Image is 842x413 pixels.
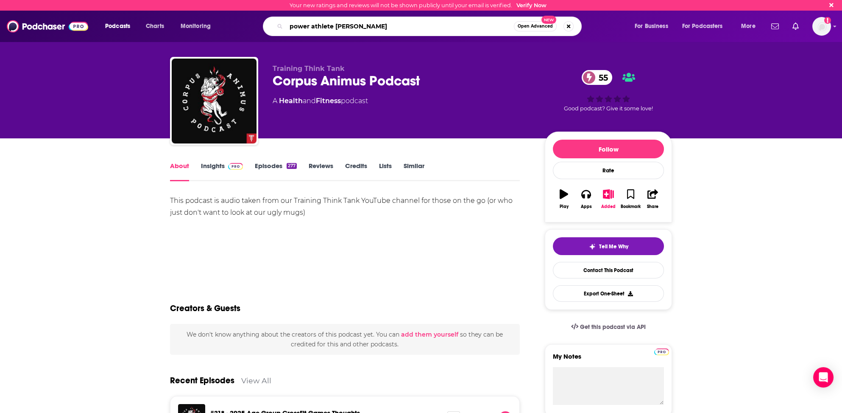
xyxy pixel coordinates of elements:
button: tell me why sparkleTell Me Why [553,237,664,255]
span: Good podcast? Give it some love! [564,105,653,112]
a: Similar [404,162,424,181]
button: Export One-Sheet [553,285,664,302]
a: Credits [345,162,367,181]
a: Pro website [654,347,669,355]
span: New [541,16,557,24]
div: Open Intercom Messenger [813,367,834,388]
a: Health [279,97,303,105]
button: Share [642,184,664,214]
div: Share [647,204,658,209]
div: This podcast is audio taken from our Training Think Tank YouTube channel for those on the go (or ... [170,195,520,219]
span: For Business [635,20,668,32]
span: Get this podcast via API [580,323,646,331]
button: open menu [175,20,222,33]
img: User Profile [812,17,831,36]
a: Show notifications dropdown [768,19,782,34]
button: Play [553,184,575,214]
span: 55 [590,70,612,85]
button: Open AdvancedNew [514,21,557,31]
span: Open Advanced [518,24,553,28]
span: For Podcasters [682,20,723,32]
label: My Notes [553,352,664,367]
a: Episodes277 [255,162,297,181]
button: open menu [629,20,679,33]
div: 277 [287,163,297,169]
span: Podcasts [105,20,130,32]
button: open menu [735,20,766,33]
a: Get this podcast via API [564,317,652,337]
a: 55 [582,70,612,85]
a: View All [241,376,271,385]
div: Search podcasts, credits, & more... [271,17,590,36]
button: open menu [99,20,141,33]
span: Logged in as BretAita [812,17,831,36]
button: Apps [575,184,597,214]
span: More [741,20,756,32]
div: Apps [581,204,592,209]
img: Corpus Animus Podcast [172,59,257,143]
div: Play [560,204,569,209]
img: Podchaser Pro [654,348,669,355]
button: Follow [553,140,664,158]
img: Podchaser Pro [228,163,243,170]
a: Show notifications dropdown [789,19,802,34]
div: Bookmark [621,204,641,209]
span: Tell Me Why [599,243,628,250]
span: Charts [146,20,164,32]
a: Recent Episodes [170,375,234,386]
a: Contact This Podcast [553,262,664,278]
button: Bookmark [619,184,641,214]
svg: Email not verified [824,17,831,24]
img: tell me why sparkle [589,243,596,250]
button: add them yourself [401,331,458,338]
input: Search podcasts, credits, & more... [286,20,514,33]
a: InsightsPodchaser Pro [201,162,243,181]
a: About [170,162,189,181]
a: Lists [379,162,392,181]
span: and [303,97,316,105]
span: We don't know anything about the creators of this podcast yet . You can so they can be credited f... [187,331,503,348]
button: Added [597,184,619,214]
a: Reviews [309,162,333,181]
a: Charts [140,20,169,33]
span: Training Think Tank [273,65,345,73]
img: Podchaser - Follow, Share and Rate Podcasts [7,18,88,34]
div: Your new ratings and reviews will not be shown publicly until your email is verified. [290,2,546,8]
div: A podcast [273,96,368,106]
div: 55Good podcast? Give it some love! [545,65,672,117]
a: Fitness [316,97,341,105]
div: Added [601,204,616,209]
button: Show profile menu [812,17,831,36]
button: open menu [677,20,735,33]
a: Verify Now [516,2,546,8]
div: Rate [553,162,664,179]
span: Monitoring [181,20,211,32]
h2: Creators & Guests [170,303,240,314]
